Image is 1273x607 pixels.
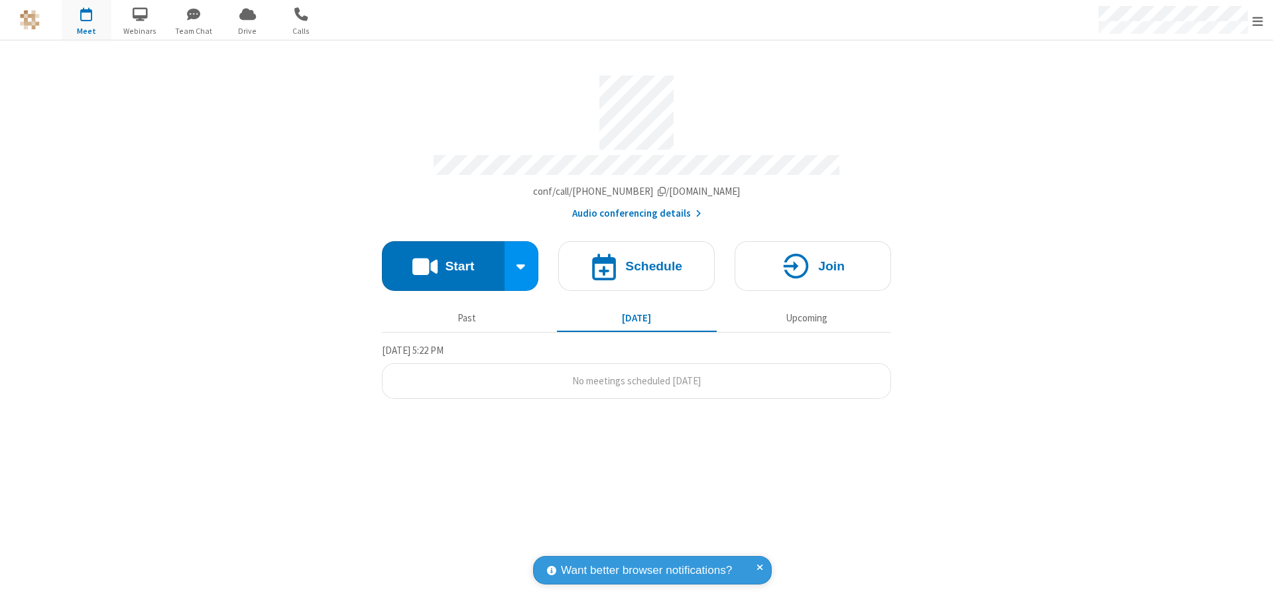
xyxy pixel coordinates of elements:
[62,25,111,37] span: Meet
[169,25,219,37] span: Team Chat
[572,206,701,221] button: Audio conferencing details
[1240,573,1263,598] iframe: Chat
[20,10,40,30] img: QA Selenium DO NOT DELETE OR CHANGE
[276,25,326,37] span: Calls
[382,241,505,291] button: Start
[625,260,682,272] h4: Schedule
[223,25,273,37] span: Drive
[533,184,741,199] button: Copy my meeting room linkCopy my meeting room link
[505,241,539,291] div: Start conference options
[387,305,547,331] button: Past
[558,241,715,291] button: Schedule
[735,241,891,291] button: Join
[382,344,444,357] span: [DATE] 5:22 PM
[727,305,886,331] button: Upcoming
[382,66,891,221] section: Account details
[115,25,165,37] span: Webinars
[561,562,732,579] span: Want better browser notifications?
[557,305,717,331] button: [DATE]
[818,260,845,272] h4: Join
[445,260,474,272] h4: Start
[533,185,741,197] span: Copy my meeting room link
[572,374,701,387] span: No meetings scheduled [DATE]
[382,343,891,400] section: Today's Meetings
